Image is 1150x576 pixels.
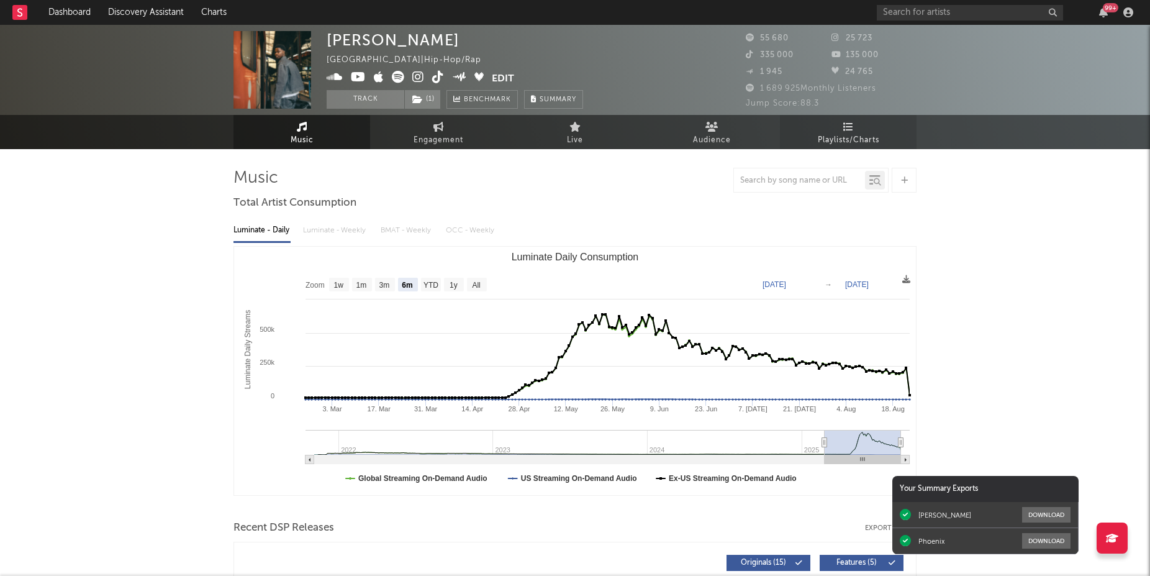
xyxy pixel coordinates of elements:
div: [GEOGRAPHIC_DATA] | Hip-Hop/Rap [327,53,496,68]
text: → [825,280,832,289]
span: 1 945 [746,68,782,76]
text: 12. May [554,405,579,413]
text: 4. Aug [836,405,856,413]
span: Recent DSP Releases [233,521,334,536]
text: Zoom [306,281,325,290]
text: US Streaming On-Demand Audio [521,474,637,483]
span: Jump Score: 88.3 [746,99,819,107]
text: Global Streaming On-Demand Audio [358,474,487,483]
text: 23. Jun [695,405,717,413]
div: [PERSON_NAME] [918,511,971,519]
a: Live [507,115,643,149]
span: Engagement [414,133,463,148]
button: Originals(15) [727,555,810,571]
button: Edit [492,71,514,86]
text: 6m [402,281,412,290]
text: 250k [260,359,274,366]
span: 24 765 [831,68,873,76]
span: Audience [693,133,731,148]
text: 0 [271,392,274,400]
text: 3. Mar [322,405,342,413]
a: Engagement [370,115,507,149]
text: All [472,281,480,290]
span: Features ( 5 ) [828,559,885,567]
div: [PERSON_NAME] [327,31,460,49]
button: Export CSV [865,524,917,532]
span: Originals ( 15 ) [735,559,792,567]
text: 21. [DATE] [783,405,816,413]
span: Total Artist Consumption [233,196,356,211]
text: 18. Aug [881,405,904,413]
span: Playlists/Charts [818,133,879,148]
text: 9. Jun [650,405,669,413]
text: 1y [450,281,458,290]
text: Luminate Daily Streams [243,310,252,389]
text: 31. Mar [414,405,438,413]
text: 17. Mar [368,405,391,413]
text: Luminate Daily Consumption [512,252,639,262]
text: 3m [379,281,390,290]
text: [DATE] [763,280,786,289]
span: 55 680 [746,34,789,42]
button: Download [1022,533,1071,549]
span: Benchmark [464,93,511,107]
text: 26. May [600,405,625,413]
span: Live [567,133,583,148]
button: Summary [524,90,583,109]
text: 1w [334,281,344,290]
svg: Luminate Daily Consumption [234,247,916,495]
text: 28. Apr [509,405,530,413]
div: Your Summary Exports [892,476,1079,502]
text: 7. [DATE] [738,405,767,413]
span: Music [291,133,314,148]
a: Benchmark [446,90,518,109]
a: Audience [643,115,780,149]
span: 1 689 925 Monthly Listeners [746,85,876,93]
div: 99 + [1103,3,1118,12]
text: 14. Apr [461,405,483,413]
text: 1m [356,281,367,290]
button: Track [327,90,404,109]
text: Ex-US Streaming On-Demand Audio [669,474,797,483]
a: Music [233,115,370,149]
text: 500k [260,326,274,333]
span: 135 000 [831,51,879,59]
button: 99+ [1099,7,1108,17]
span: 25 723 [831,34,872,42]
span: Summary [540,96,576,103]
button: (1) [405,90,440,109]
a: Playlists/Charts [780,115,917,149]
div: Phoenix [918,537,944,546]
span: ( 1 ) [404,90,441,109]
input: Search for artists [877,5,1063,21]
span: 335 000 [746,51,794,59]
text: YTD [423,281,438,290]
text: [DATE] [845,280,869,289]
button: Download [1022,507,1071,523]
button: Features(5) [820,555,903,571]
div: Luminate - Daily [233,220,291,241]
input: Search by song name or URL [734,176,865,186]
